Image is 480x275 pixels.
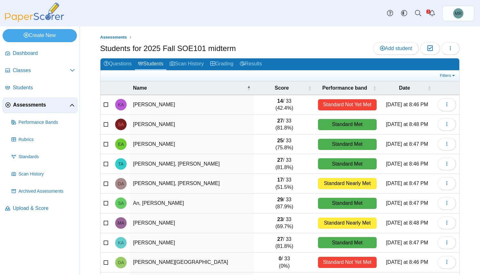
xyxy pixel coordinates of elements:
td: / 33 (81.8%) [254,154,315,174]
div: Standard Met [318,158,377,169]
span: Performance Bands [18,119,75,126]
span: Upload & Score [13,205,75,212]
a: Assessments [99,33,129,41]
span: Add student [380,46,412,51]
div: Standard Not Yet Met [318,99,377,110]
td: [PERSON_NAME], [PERSON_NAME] [130,174,254,194]
h1: Students for 2025 Fall SOE101 midterm [100,43,236,54]
span: Malinda Ritts [455,11,462,16]
span: Score [257,85,306,92]
td: [PERSON_NAME] [130,233,254,253]
td: [PERSON_NAME][GEOGRAPHIC_DATA] [130,253,254,272]
b: 14 [277,98,283,104]
span: Name : Activate to invert sorting [247,85,251,91]
span: Rubrics [18,137,75,143]
span: Standards [18,154,75,160]
div: Standard Not Yet Met [318,257,377,268]
b: 29 [277,197,283,202]
a: Malinda Ritts [442,6,474,21]
td: / 33 (69.7%) [254,213,315,233]
b: 23 [277,217,283,222]
b: 27 [277,118,283,123]
b: 17 [277,177,283,182]
td: / 33 (75.8%) [254,135,315,154]
a: Create New [3,29,77,42]
time: Oct 1, 2025 at 8:47 PM [386,200,428,206]
a: Scan History [9,167,78,182]
time: Oct 1, 2025 at 8:46 PM [386,259,428,265]
a: Scan History [166,58,207,70]
time: Oct 1, 2025 at 8:47 PM [386,181,428,186]
td: [PERSON_NAME] [130,213,254,233]
span: Tristan Alfred [118,162,124,166]
div: Standard Met [318,119,377,130]
a: Results [237,58,265,70]
td: [PERSON_NAME] [130,135,254,154]
img: PaperScorer [3,3,66,22]
b: 0 [279,256,282,261]
a: Students [3,80,78,96]
div: Standard Nearly Met [318,178,377,189]
span: Score : Activate to sort [308,85,312,91]
div: Standard Nearly Met [318,218,377,229]
span: Kelsey Arnold [118,241,124,245]
div: Standard Met [318,237,377,248]
span: Date : Activate to sort [427,85,431,91]
td: [PERSON_NAME] [130,95,254,115]
a: Standards [9,149,78,165]
b: 27 [277,236,283,242]
span: Sara Adams [118,122,124,127]
div: Standard Met [318,139,377,150]
td: / 33 (0%) [254,253,315,272]
a: Archived Assessments [9,184,78,199]
td: / 33 (42.4%) [254,95,315,115]
a: Upload & Score [3,201,78,216]
td: [PERSON_NAME] [130,115,254,135]
time: Oct 1, 2025 at 8:48 PM [386,220,428,226]
time: Oct 1, 2025 at 8:46 PM [386,102,428,107]
a: Questions [100,58,135,70]
span: Shane An [118,201,124,205]
a: Performance Bands [9,115,78,130]
a: Add student [373,42,419,55]
time: Oct 1, 2025 at 8:46 PM [386,161,428,167]
b: 27 [277,157,283,163]
span: Delaney Allan [118,182,124,186]
div: Standard Met [318,198,377,209]
td: / 33 (87.9%) [254,194,315,213]
td: / 33 (51.5%) [254,174,315,194]
span: Students [13,84,75,91]
span: Dashboard [13,50,75,57]
a: PaperScorer [3,18,66,23]
span: Performance band : Activate to sort [373,85,377,91]
span: Assessments [100,35,127,40]
span: Elizabeth Ahrens [118,142,124,146]
a: Students [135,58,166,70]
b: 25 [277,138,283,143]
td: / 33 (81.8%) [254,233,315,253]
a: Dashboard [3,46,78,61]
a: Rubrics [9,132,78,147]
span: Krizelle Aceret-Tabios [118,102,124,107]
span: Malinda Ritts [453,8,463,19]
span: Name [133,85,246,92]
span: Madeline Andrich [118,221,124,225]
time: Oct 1, 2025 at 8:47 PM [386,141,428,147]
td: An, [PERSON_NAME] [130,194,254,213]
a: Grading [207,58,237,70]
span: Diego Arteaga [118,260,124,265]
a: Classes [3,63,78,78]
td: / 33 (81.8%) [254,115,315,135]
a: Assessments [3,98,78,113]
time: Oct 1, 2025 at 8:47 PM [386,240,428,245]
span: Performance band [318,85,372,92]
td: [PERSON_NAME], [PERSON_NAME] [130,154,254,174]
a: Filters [438,72,458,79]
span: Date [383,85,426,92]
span: Scan History [18,171,75,177]
span: Classes [13,67,70,74]
span: Archived Assessments [18,188,75,195]
a: Alerts [425,6,439,20]
time: Oct 1, 2025 at 8:48 PM [386,122,428,127]
span: Assessments [13,101,70,108]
